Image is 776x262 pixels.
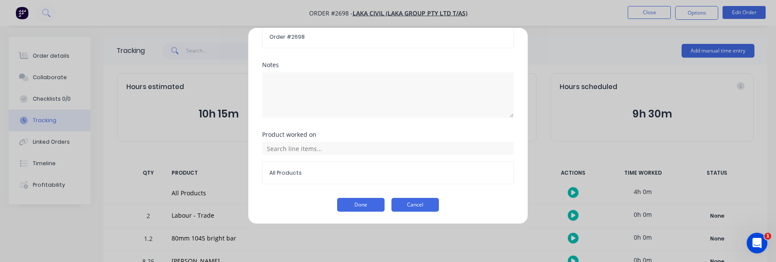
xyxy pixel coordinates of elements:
[262,142,514,155] input: Search line items...
[337,198,385,212] button: Done
[262,62,514,68] div: Notes
[391,198,439,212] button: Cancel
[269,169,507,177] span: All Products
[764,233,771,240] span: 1
[747,233,767,253] iframe: Intercom live chat
[269,33,507,41] span: Order # 2698
[262,132,514,138] div: Product worked on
